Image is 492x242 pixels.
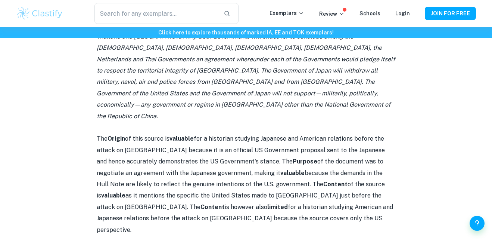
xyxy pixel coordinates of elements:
[267,203,288,211] strong: limited
[108,135,125,142] strong: Origin
[319,10,345,18] p: Review
[101,192,125,199] strong: valuable
[280,169,305,177] strong: valuable
[97,133,395,236] p: The of this source is for a historian studying Japanese and American relations before the attack ...
[293,158,317,165] strong: Purpose
[97,10,395,120] i: The Government of the United States and the government of Japan will endeavor to conclude a multi...
[200,203,225,211] strong: Content
[94,3,218,24] input: Search for any exemplars...
[470,216,485,231] button: Help and Feedback
[359,10,380,16] a: Schools
[395,10,410,16] a: Login
[1,28,491,37] h6: Click here to explore thousands of marked IA, EE and TOK exemplars !
[323,181,348,188] strong: Content
[16,6,63,21] img: Clastify logo
[169,135,194,142] strong: valuable
[425,7,476,20] button: JOIN FOR FREE
[270,9,304,17] p: Exemplars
